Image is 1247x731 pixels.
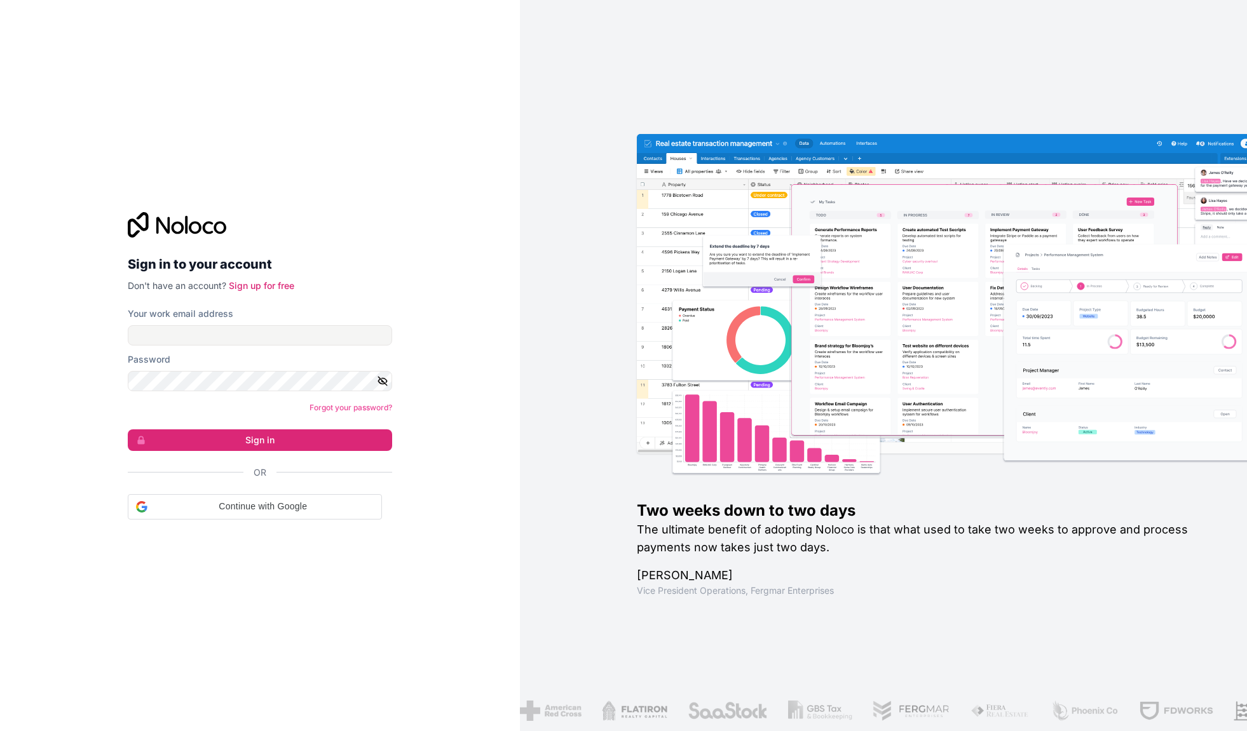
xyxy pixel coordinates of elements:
[310,403,392,412] a: Forgot your password?
[128,280,226,291] span: Don't have an account?
[688,701,768,721] img: /assets/saastock-C6Zbiodz.png
[128,494,382,520] div: Continue with Google
[153,500,374,513] span: Continue with Google
[254,466,266,479] span: Or
[128,307,233,320] label: Your work email address
[637,500,1206,521] h1: Two weeks down to two days
[128,325,392,345] input: Email address
[787,701,852,721] img: /assets/gbstax-C-GtDUiK.png
[128,429,392,451] button: Sign in
[519,701,581,721] img: /assets/american-red-cross-BAupjrZR.png
[1139,701,1213,721] img: /assets/fdworks-Bi04fVtw.png
[971,701,1030,721] img: /assets/fiera-fwj2N5v4.png
[637,584,1206,597] h1: Vice President Operations , Fergmar Enterprises
[128,371,392,391] input: Password
[1050,701,1119,721] img: /assets/phoenix-BREaitsQ.png
[128,253,392,276] h2: Sign in to your account
[637,567,1206,584] h1: [PERSON_NAME]
[601,701,667,721] img: /assets/flatiron-C8eUkumj.png
[637,521,1206,556] h2: The ultimate benefit of adopting Noloco is that what used to take two weeks to approve and proces...
[128,353,170,366] label: Password
[873,701,950,721] img: /assets/fergmar-CudnrXN5.png
[229,280,294,291] a: Sign up for free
